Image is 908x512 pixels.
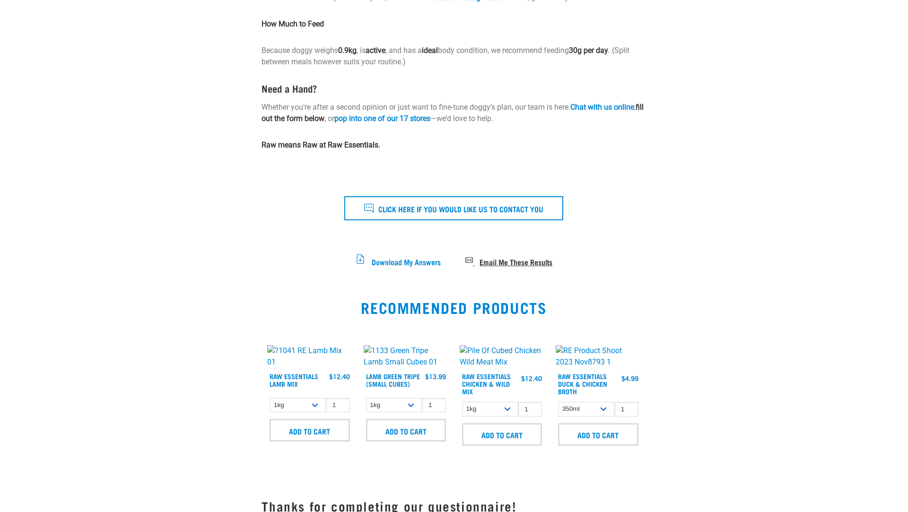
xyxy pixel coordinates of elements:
span: Click here if you would like us to contact you [378,202,543,215]
strong: ideal [422,46,438,55]
p: Because doggy weighs , is , and has a body condition, we recommend feeding . (Split between meals... [262,45,646,68]
div: $12.40 [521,374,542,382]
a: Raw Essentials Duck & Chicken Broth [558,374,607,393]
span: Download My Answers [372,259,441,264]
strong: active [366,46,385,55]
input: 1 [326,398,350,413]
strong: Need a Hand? [262,86,317,91]
img: Pile Of Cubed Chicken Wild Meat Mix [460,345,544,368]
div: $13.99 [425,373,446,380]
span: Recommended products [351,303,556,311]
a: Raw Essentials Chicken & Wild Mix [462,374,511,393]
a: Lamb Green Tripe (Small Cubes) [366,374,420,385]
span: Email Me These Results [480,259,552,264]
img: RE Product Shoot 2023 Nov8793 1 [556,345,640,368]
a: Raw Essentials Lamb Mix [270,374,318,385]
input: Add to cart [558,423,638,446]
a: pop into one of our 17 stores [334,114,430,123]
strong: 30g per day [569,46,608,55]
input: 1 [518,402,542,417]
p: Whether you’re after a second opinion or just want to fine-tune doggy’s plan, our team is here. ,... [262,102,646,124]
div: $12.40 [329,373,350,380]
div: $4.99 [621,374,638,382]
input: 1 [615,402,638,417]
input: Add to cart [270,419,349,442]
img: ?1041 RE Lamb Mix 01 [267,345,352,368]
img: 1133 Green Tripe Lamb Small Cubes 01 [364,345,448,368]
input: Add to cart [462,423,542,446]
strong: How Much to Feed [262,19,324,28]
strong: 0.9kg [338,46,357,55]
a: Chat with us online [570,103,634,112]
strong: Raw means Raw at Raw Essentials. [262,140,380,149]
a: Download My Answers [356,260,443,264]
input: 1 [422,398,446,413]
input: Add to cart [366,419,446,442]
button: Click here if you would like us to contact you [344,196,563,220]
